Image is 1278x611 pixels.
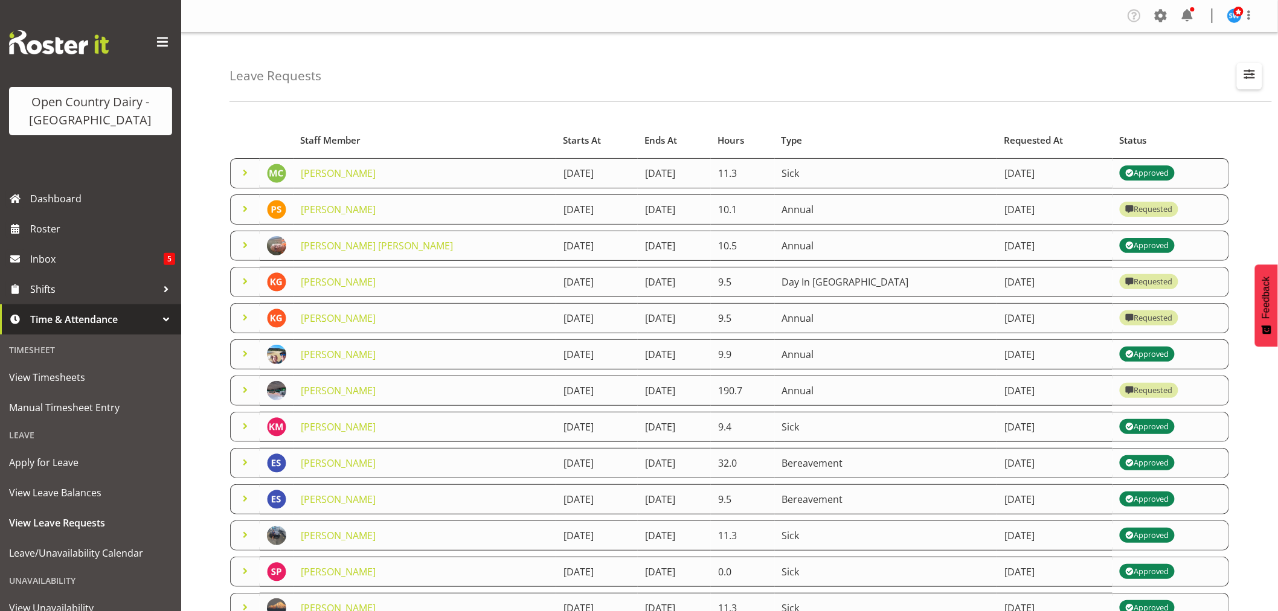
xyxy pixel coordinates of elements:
td: 9.5 [711,267,774,297]
span: 5 [164,253,175,265]
td: Annual [775,339,998,369]
td: [DATE] [638,448,711,478]
a: View Leave Requests [3,508,178,538]
img: eric-stothers10284.jpg [267,490,286,509]
td: [DATE] [556,412,638,442]
a: [PERSON_NAME] [301,420,376,433]
img: prabhjot-singh10999.jpg [267,200,286,219]
div: Requested [1125,202,1172,217]
span: Roster [30,220,175,238]
div: Timesheet [3,337,178,362]
img: keane-metekingi7535.jpg [267,417,286,437]
td: [DATE] [997,376,1112,406]
div: Requested [1125,383,1172,398]
span: Requested At [1004,133,1064,147]
td: [DATE] [997,448,1112,478]
a: [PERSON_NAME] [301,348,376,361]
td: 11.3 [711,158,774,188]
span: Shifts [30,280,157,298]
span: View Leave Requests [9,514,172,532]
td: [DATE] [638,520,711,551]
td: 9.4 [711,412,774,442]
td: [DATE] [997,267,1112,297]
div: Leave [3,423,178,447]
td: 9.5 [711,484,774,514]
td: 10.1 [711,194,774,225]
a: [PERSON_NAME] [PERSON_NAME] [301,239,453,252]
td: [DATE] [997,303,1112,333]
div: Approved [1125,347,1169,362]
span: View Leave Balances [9,484,172,502]
a: [PERSON_NAME] [301,565,376,578]
td: [DATE] [638,557,711,587]
img: steve-webb7510.jpg [1227,8,1242,23]
td: [DATE] [556,376,638,406]
div: Approved [1125,456,1169,470]
div: Open Country Dairy - [GEOGRAPHIC_DATA] [21,93,160,129]
td: [DATE] [556,231,638,261]
span: Ends At [645,133,678,147]
td: [DATE] [556,267,638,297]
td: [DATE] [556,194,638,225]
a: View Timesheets [3,362,178,392]
td: Sick [775,158,998,188]
span: Leave/Unavailability Calendar [9,544,172,562]
td: Day In [GEOGRAPHIC_DATA] [775,267,998,297]
div: Requested [1125,311,1172,325]
td: [DATE] [638,158,711,188]
a: [PERSON_NAME] [301,493,376,506]
img: darren-norris01750028e729ded4fb89b9472d205d7c.png [267,345,286,364]
td: [DATE] [997,158,1112,188]
span: Feedback [1261,277,1272,319]
span: Status [1119,133,1147,147]
td: 9.9 [711,339,774,369]
span: Apply for Leave [9,453,172,472]
a: [PERSON_NAME] [301,384,376,397]
td: [DATE] [997,231,1112,261]
td: [DATE] [556,484,638,514]
img: stephen-parsons10323.jpg [267,562,286,581]
div: Approved [1125,238,1169,253]
td: Annual [775,231,998,261]
span: Type [782,133,803,147]
img: fraser-stephens867d80d0bdf85d5522d0368dc062b50c.png [267,236,286,255]
span: Manual Timesheet Entry [9,398,172,417]
td: [DATE] [556,448,638,478]
a: [PERSON_NAME] [301,456,376,470]
div: Approved [1125,565,1169,579]
span: Time & Attendance [30,310,157,328]
td: 10.5 [711,231,774,261]
td: [DATE] [556,339,638,369]
div: Approved [1125,420,1169,434]
h4: Leave Requests [230,69,321,83]
div: Approved [1125,166,1169,181]
span: Inbox [30,250,164,268]
td: Sick [775,557,998,587]
td: 9.5 [711,303,774,333]
td: [DATE] [556,557,638,587]
td: [DATE] [638,303,711,333]
td: Annual [775,376,998,406]
button: Feedback - Show survey [1255,264,1278,347]
span: Staff Member [300,133,361,147]
a: [PERSON_NAME] [301,312,376,325]
td: Bereavement [775,484,998,514]
span: View Timesheets [9,368,172,386]
td: [DATE] [638,231,711,261]
a: Apply for Leave [3,447,178,478]
a: [PERSON_NAME] [301,529,376,542]
button: Filter Employees [1237,63,1262,89]
span: Starts At [563,133,601,147]
a: [PERSON_NAME] [301,275,376,289]
div: Unavailability [3,568,178,593]
td: 190.7 [711,376,774,406]
td: [DATE] [997,557,1112,587]
td: [DATE] [556,520,638,551]
img: kris-gambhir10216.jpg [267,272,286,292]
td: [DATE] [997,520,1112,551]
td: [DATE] [638,267,711,297]
td: Annual [775,194,998,225]
span: Dashboard [30,190,175,208]
a: Leave/Unavailability Calendar [3,538,178,568]
td: [DATE] [997,194,1112,225]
